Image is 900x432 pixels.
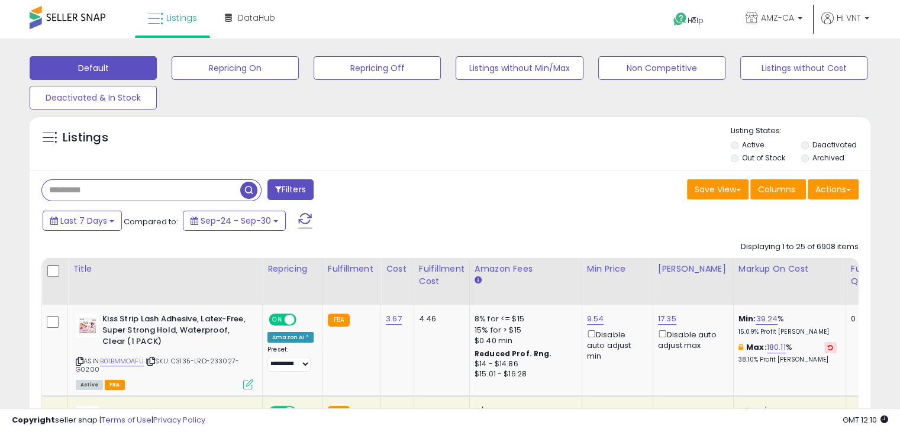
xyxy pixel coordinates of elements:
[314,56,441,80] button: Repricing Off
[851,406,888,417] div: 0
[664,3,727,38] a: Help
[76,380,103,390] span: All listings currently available for purchase on Amazon
[105,380,125,390] span: FBA
[658,263,728,275] div: [PERSON_NAME]
[201,215,271,227] span: Sep-24 - Sep-30
[837,12,861,24] span: Hi VNT
[328,263,376,275] div: Fulfillment
[658,313,676,325] a: 17.35
[587,405,606,417] a: 12.56
[30,56,157,80] button: Default
[742,140,764,150] label: Active
[475,325,573,336] div: 15% for > $15
[758,183,795,195] span: Columns
[738,342,837,364] div: %
[587,313,604,325] a: 9.54
[12,414,55,425] strong: Copyright
[419,263,464,288] div: Fulfillment Cost
[12,415,205,426] div: seller snap | |
[740,56,867,80] button: Listings without Cost
[475,349,552,359] b: Reduced Prof. Rng.
[419,314,460,324] div: 4.46
[76,314,253,388] div: ASIN:
[750,179,806,199] button: Columns
[238,12,275,24] span: DataHub
[267,332,314,343] div: Amazon AI *
[658,328,724,351] div: Disable auto adjust max
[475,369,573,379] div: $15.01 - $16.28
[741,241,859,253] div: Displaying 1 to 25 of 6908 items
[742,153,785,163] label: Out of Stock
[843,414,888,425] span: 2025-10-8 12:10 GMT
[456,56,583,80] button: Listings without Min/Max
[738,356,837,364] p: 38.10% Profit [PERSON_NAME]
[673,12,688,27] i: Get Help
[821,12,869,38] a: Hi VNT
[733,258,846,305] th: The percentage added to the cost of goods (COGS) that forms the calculator for Min & Max prices.
[756,405,770,417] a: N/A
[30,86,157,109] button: Deactivated & In Stock
[746,341,767,353] b: Max:
[587,263,648,275] div: Min Price
[328,314,350,327] small: FBA
[386,405,402,417] a: 2.78
[738,328,837,336] p: 15.09% Profit [PERSON_NAME]
[270,407,285,417] span: ON
[63,130,108,146] h5: Listings
[475,263,577,275] div: Amazon Fees
[688,15,704,25] span: Help
[658,405,680,417] a: 20.40
[738,313,756,324] b: Min:
[60,215,107,227] span: Last 7 Days
[73,263,257,275] div: Title
[386,313,402,325] a: 3.67
[270,315,285,325] span: ON
[328,406,350,419] small: FBA
[124,216,178,227] span: Compared to:
[166,12,197,24] span: Listings
[475,314,573,324] div: 8% for <= $15
[598,56,725,80] button: Non Competitive
[475,359,573,369] div: $14 - $14.86
[587,328,644,362] div: Disable auto adjust min
[738,405,756,417] b: Min:
[76,314,99,337] img: 41RH+KsNzoS._SL40_.jpg
[102,406,246,431] b: RAID PCOFR10BRAID, Fly Ribbon, 10-Pack
[183,211,286,231] button: Sep-24 - Sep-30
[851,263,892,288] div: Fulfillable Quantity
[731,125,870,137] p: Listing States:
[767,341,786,353] a: 180.11
[738,314,837,336] div: %
[102,314,246,350] b: Kiss Strip Lash Adhesive, Latex-Free, Super Strong Hold, Waterproof, Clear (1 PACK)
[812,140,856,150] label: Deactivated
[76,356,239,374] span: | SKU: C3135-LRD-233027-G0200
[687,179,749,199] button: Save View
[267,179,314,200] button: Filters
[100,356,144,366] a: B01BMMOAFU
[267,263,318,275] div: Repricing
[738,263,841,275] div: Markup on Cost
[475,336,573,346] div: $0.40 min
[851,314,888,324] div: 0
[386,263,409,275] div: Cost
[419,406,460,417] div: 6.12
[76,406,99,430] img: 41Pczl-MCzL._SL40_.jpg
[808,179,859,199] button: Actions
[812,153,844,163] label: Archived
[756,313,778,325] a: 39.24
[43,211,122,231] button: Last 7 Days
[172,56,299,80] button: Repricing On
[267,346,314,372] div: Preset:
[475,275,482,286] small: Amazon Fees.
[295,315,314,325] span: OFF
[761,12,794,24] span: AMZ-CA
[101,414,151,425] a: Terms of Use
[153,414,205,425] a: Privacy Policy
[475,406,573,417] div: N/A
